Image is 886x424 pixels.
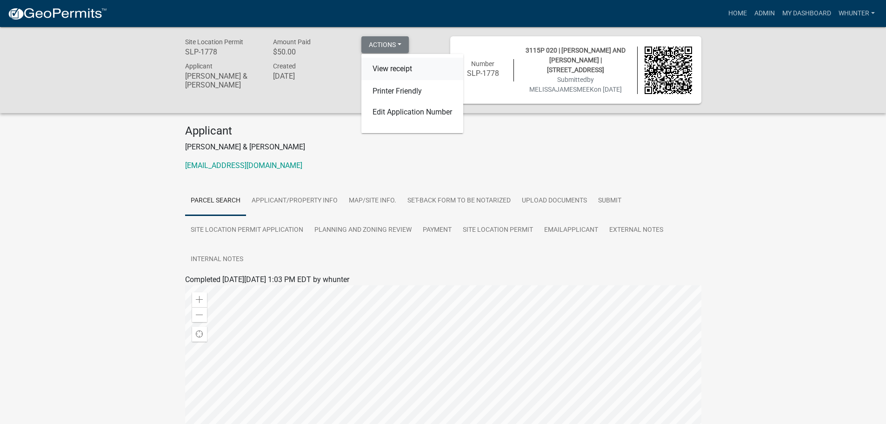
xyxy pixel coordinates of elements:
div: Zoom out [192,307,207,322]
a: Upload Documents [516,186,593,216]
span: Amount Paid [273,38,311,46]
a: Map/Site Info. [343,186,402,216]
span: Submitted on [DATE] [529,76,622,93]
a: View receipt [361,58,463,80]
span: 3115P 020 | [PERSON_NAME] AND [PERSON_NAME] | [STREET_ADDRESS] [526,47,626,74]
a: My Dashboard [779,5,835,22]
h6: [PERSON_NAME] & [PERSON_NAME] [185,72,260,89]
div: Actions [361,54,463,133]
span: Site Location Permit [185,38,243,46]
a: Parcel search [185,186,246,216]
h6: SLP-1778 [460,69,507,78]
div: Find my location [192,327,207,342]
img: QR code [645,47,692,94]
a: Internal Notes [185,245,249,275]
p: [PERSON_NAME] & [PERSON_NAME] [185,141,701,153]
a: Admin [751,5,779,22]
span: Created [273,62,296,70]
a: Applicant/Property Info [246,186,343,216]
h4: Applicant [185,124,701,138]
h6: [DATE] [273,72,347,81]
span: Number [471,60,494,67]
a: Planning and Zoning Review [309,215,417,245]
a: Site Location Permit Application [185,215,309,245]
a: Set-Back Form to be Notarized [402,186,516,216]
h6: SLP-1778 [185,47,260,56]
a: Site Location Permit [457,215,539,245]
a: Submit [593,186,627,216]
a: External Notes [604,215,669,245]
span: Applicant [185,62,213,70]
span: Completed [DATE][DATE] 1:03 PM EDT by whunter [185,275,349,284]
a: Edit Application Number [361,102,463,129]
div: Zoom in [192,292,207,307]
button: Actions [361,36,409,53]
a: Printer Friendly [361,80,463,102]
a: Payment [417,215,457,245]
h6: $50.00 [273,47,347,56]
a: Home [725,5,751,22]
a: [EMAIL_ADDRESS][DOMAIN_NAME] [185,161,302,170]
a: whunter [835,5,879,22]
a: EmailApplicant [539,215,604,245]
